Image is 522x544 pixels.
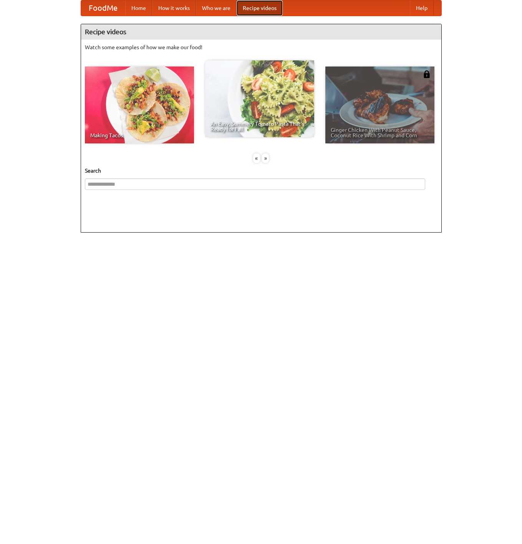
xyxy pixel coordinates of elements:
p: Watch some examples of how we make our food! [85,43,437,51]
span: Making Tacos [90,133,189,138]
a: An Easy, Summery Tomato Pasta That's Ready for Fall [205,60,314,137]
h4: Recipe videos [81,24,441,40]
a: Making Tacos [85,67,194,143]
a: Who we are [196,0,237,16]
a: Recipe videos [237,0,283,16]
a: How it works [152,0,196,16]
div: « [253,153,260,163]
span: An Easy, Summery Tomato Pasta That's Ready for Fall [210,121,309,132]
a: Help [410,0,434,16]
img: 483408.png [423,70,431,78]
a: Home [125,0,152,16]
div: » [262,153,269,163]
a: FoodMe [81,0,125,16]
h5: Search [85,167,437,175]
